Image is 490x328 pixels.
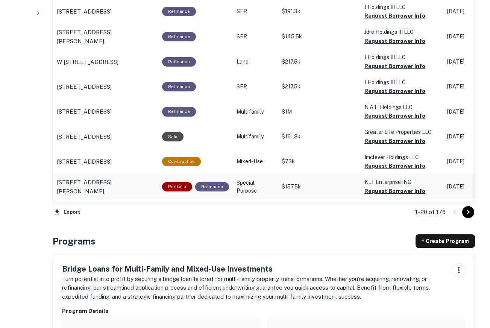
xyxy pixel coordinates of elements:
[364,161,425,170] button: Request Borrower Info
[162,132,184,141] div: Sale
[364,128,440,136] p: Greater Life Properties LLC
[282,33,357,41] p: $145.5k
[237,133,274,141] p: Multifamily
[62,275,446,301] p: Turn potential into profit by securing a bridge loan tailored for multi-family property transform...
[57,82,155,91] a: [STREET_ADDRESS]
[162,32,196,41] div: This loan purpose was for refinancing
[452,268,490,304] iframe: Chat Widget
[415,208,446,217] p: 1–20 of 176
[282,58,357,66] p: $217.5k
[364,11,425,20] button: Request Borrower Info
[57,132,112,141] p: [STREET_ADDRESS]
[364,3,440,11] p: J Holdings III LLC
[62,263,446,275] h5: Bridge Loans for Multi-Family and Mixed-Use Investments
[364,111,425,120] button: Request Borrower Info
[364,62,425,71] button: Request Borrower Info
[282,83,357,91] p: $217.5k
[162,7,196,16] div: This loan purpose was for refinancing
[364,153,440,161] p: Imclever Holdings LLC
[57,82,112,91] p: [STREET_ADDRESS]
[364,53,440,61] p: J Holdings III LLC
[237,83,274,91] p: SFR
[57,157,112,166] p: [STREET_ADDRESS]
[237,158,274,166] p: Mixed-Use
[57,178,155,196] a: [STREET_ADDRESS][PERSON_NAME]
[162,182,192,191] div: This is a portfolio loan with 2 properties
[237,33,274,41] p: SFR
[282,108,357,116] p: $1M
[364,137,425,146] button: Request Borrower Info
[364,36,425,46] button: Request Borrower Info
[53,234,96,248] h4: Programs
[57,58,118,67] p: W [STREET_ADDRESS]
[237,58,274,66] p: Land
[57,58,155,67] a: W [STREET_ADDRESS]
[57,157,155,166] a: [STREET_ADDRESS]
[462,206,474,218] button: Go to next page
[282,133,357,141] p: $161.3k
[57,7,112,16] p: [STREET_ADDRESS]
[162,82,196,91] div: This loan purpose was for refinancing
[237,179,274,195] p: Special Purpose
[57,7,155,16] a: [STREET_ADDRESS]
[53,207,82,218] button: Export
[162,57,196,67] div: This loan purpose was for refinancing
[57,107,112,116] p: [STREET_ADDRESS]
[282,8,357,15] p: $191.3k
[237,8,274,15] p: SFR
[57,28,155,46] a: [STREET_ADDRESS][PERSON_NAME]
[237,108,274,116] p: Multifamily
[282,158,357,166] p: $73k
[282,183,357,191] p: $157.5k
[364,103,440,111] p: N A H Holdings LLC
[162,107,196,116] div: This loan purpose was for refinancing
[62,307,466,316] h6: Program Details
[162,157,201,166] div: This loan purpose was for construction
[416,234,475,248] a: + Create Program
[364,87,425,96] button: Request Borrower Info
[57,107,155,116] a: [STREET_ADDRESS]
[195,182,229,191] div: This loan purpose was for refinancing
[364,178,440,186] p: KLT Enterprise INC
[364,78,440,87] p: J Holdings III LLC
[364,187,425,196] button: Request Borrower Info
[57,132,155,141] a: [STREET_ADDRESS]
[364,28,440,36] p: Jdre Holdings III LLC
